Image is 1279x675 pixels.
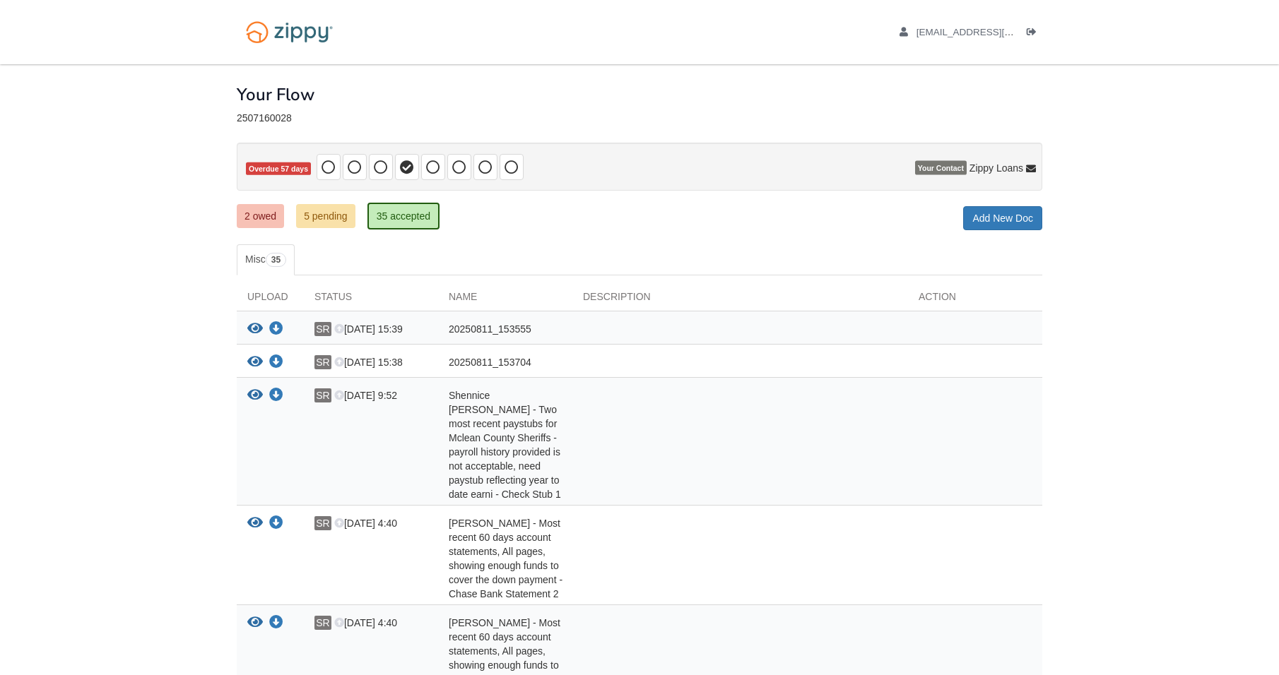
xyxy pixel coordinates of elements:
button: View 20250811_153704 [247,355,263,370]
button: View 20250811_153555 [247,322,263,337]
span: SR [314,388,331,402]
a: Download Shennice Ratcliff - Two most recent paystubs for Mclean County Sheriffs - payroll histor... [269,390,283,402]
a: Download Shennice Ratcliff - Most recent 60 days account statements, All pages, showing enough fu... [269,518,283,530]
div: Upload [237,289,304,311]
div: Name [438,289,572,311]
span: 35 [266,253,286,267]
span: [DATE] 15:38 [334,357,403,368]
a: 2 owed [237,204,284,228]
a: 5 pending [296,204,355,228]
a: 35 accepted [367,203,440,229]
a: edit profile [900,27,1078,41]
span: Zippy Loans [969,161,1023,175]
span: [DATE] 9:52 [334,390,397,401]
a: Download Shennice Ratcliff - Most recent 60 days account statements, All pages, showing enough fu... [269,618,283,629]
span: 20250811_153555 [449,323,531,335]
span: [DATE] 15:39 [334,323,403,335]
a: Log out [1027,27,1042,41]
span: [DATE] 4:40 [334,518,397,529]
button: View Shennice Ratcliff - Two most recent paystubs for Mclean County Sheriffs - payroll history pr... [247,388,263,403]
span: SR [314,516,331,530]
div: Action [908,289,1042,311]
span: Shennice [PERSON_NAME] - Two most recent paystubs for Mclean County Sheriffs - payroll history pr... [449,390,561,500]
span: SR [314,355,331,369]
button: View Shennice Ratcliff - Most recent 60 days account statements, All pages, showing enough funds ... [247,516,263,531]
span: SR [314,322,331,336]
div: Description [572,289,908,311]
span: shennicer@gmail.com [916,27,1078,37]
img: Logo [237,14,342,50]
span: [DATE] 4:40 [334,617,397,628]
span: Overdue 57 days [246,162,311,176]
div: 2507160028 [237,112,1042,124]
div: Status [304,289,438,311]
span: [PERSON_NAME] - Most recent 60 days account statements, All pages, showing enough funds to cover ... [449,518,562,599]
span: Your Contact [915,161,967,175]
span: SR [314,616,331,630]
a: Download 20250811_153704 [269,357,283,369]
a: Download 20250811_153555 [269,324,283,335]
button: View Shennice Ratcliff - Most recent 60 days account statements, All pages, showing enough funds ... [247,616,263,631]
a: Misc [237,244,295,275]
span: 20250811_153704 [449,357,531,368]
h1: Your Flow [237,85,314,104]
a: Add New Doc [963,206,1042,230]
